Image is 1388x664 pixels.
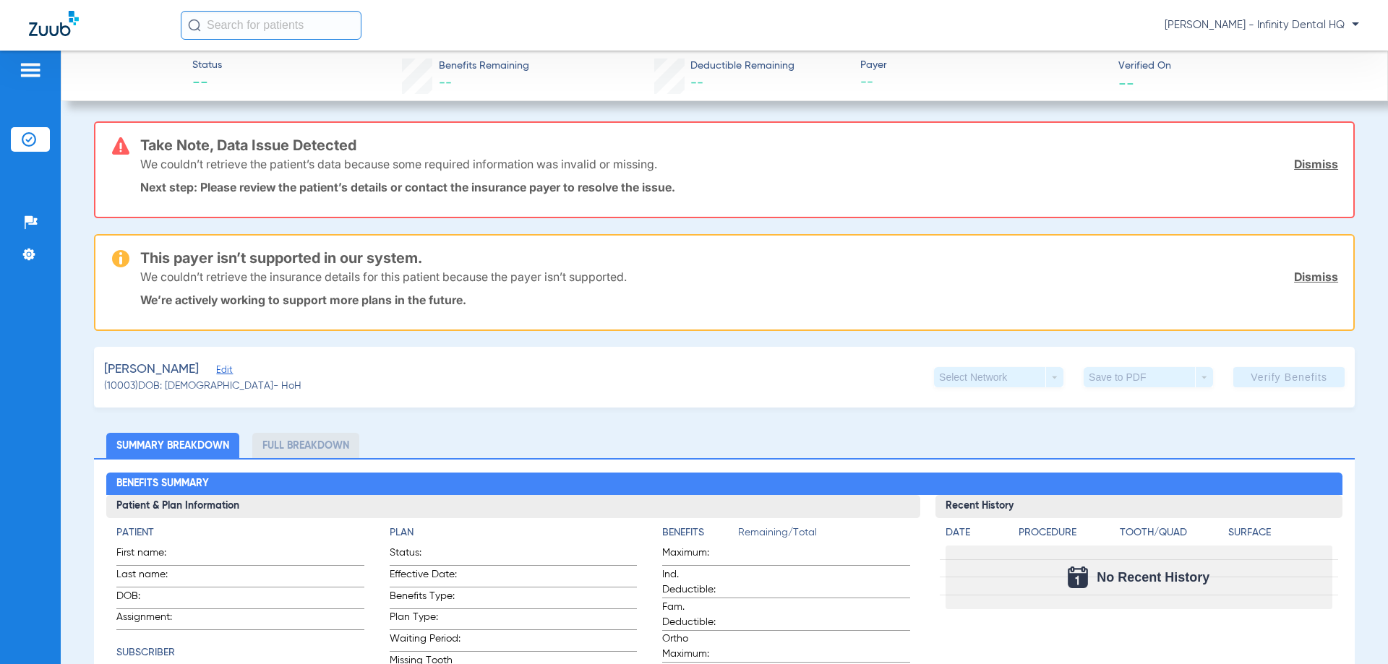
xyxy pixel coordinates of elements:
[104,379,301,394] span: (10003) DOB: [DEMOGRAPHIC_DATA] - HoH
[1228,525,1332,540] h4: Surface
[1165,18,1359,33] span: [PERSON_NAME] - Infinity Dental HQ
[738,525,909,546] span: Remaining/Total
[140,180,1338,194] p: Next step: Please review the patient’s details or contact the insurance payer to resolve the issue.
[181,11,361,40] input: Search for patients
[1228,525,1332,546] app-breakdown-title: Surface
[29,11,79,36] img: Zuub Logo
[106,473,1342,496] h2: Benefits Summary
[1118,75,1134,90] span: --
[662,600,733,630] span: Fam. Deductible:
[860,74,1106,92] span: --
[106,433,239,458] li: Summary Breakdown
[662,546,733,565] span: Maximum:
[104,361,199,379] span: [PERSON_NAME]
[192,74,222,94] span: --
[140,251,1338,265] h3: This payer isn’t supported in our system.
[946,525,1006,546] app-breakdown-title: Date
[192,58,222,73] span: Status
[390,567,460,587] span: Effective Date:
[1097,570,1209,585] span: No Recent History
[1118,59,1364,74] span: Verified On
[662,567,733,598] span: Ind. Deductible:
[116,546,187,565] span: First name:
[112,137,129,155] img: error-icon
[116,567,187,587] span: Last name:
[140,157,657,171] p: We couldn’t retrieve the patient’s data because some required information was invalid or missing.
[690,77,703,90] span: --
[1019,525,1115,546] app-breakdown-title: Procedure
[140,293,1338,307] p: We’re actively working to support more plans in the future.
[390,546,460,565] span: Status:
[390,610,460,629] span: Plan Type:
[662,525,738,546] app-breakdown-title: Benefits
[140,138,1338,152] h3: Take Note, Data Issue Detected
[1120,525,1223,540] h4: Tooth/Quad
[390,631,460,651] span: Waiting Period:
[935,495,1342,518] h3: Recent History
[662,631,733,662] span: Ortho Maximum:
[1120,525,1223,546] app-breakdown-title: Tooth/Quad
[860,58,1106,73] span: Payer
[662,525,738,540] h4: Benefits
[439,77,452,90] span: --
[188,19,201,32] img: Search Icon
[1068,566,1088,588] img: Calendar
[690,59,794,74] span: Deductible Remaining
[19,61,42,79] img: hamburger-icon
[106,495,920,518] h3: Patient & Plan Information
[1019,525,1115,540] h4: Procedure
[116,645,364,660] h4: Subscriber
[252,433,359,458] li: Full Breakdown
[390,525,637,540] h4: Plan
[1294,157,1338,171] a: Dismiss
[116,610,187,629] span: Assignment:
[439,59,529,74] span: Benefits Remaining
[116,589,187,608] span: DOB:
[112,250,129,267] img: warning-icon
[140,270,627,284] p: We couldn’t retrieve the insurance details for this patient because the payer isn’t supported.
[946,525,1006,540] h4: Date
[216,365,229,379] span: Edit
[116,525,364,540] h4: Patient
[1294,270,1338,284] a: Dismiss
[390,589,460,608] span: Benefits Type:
